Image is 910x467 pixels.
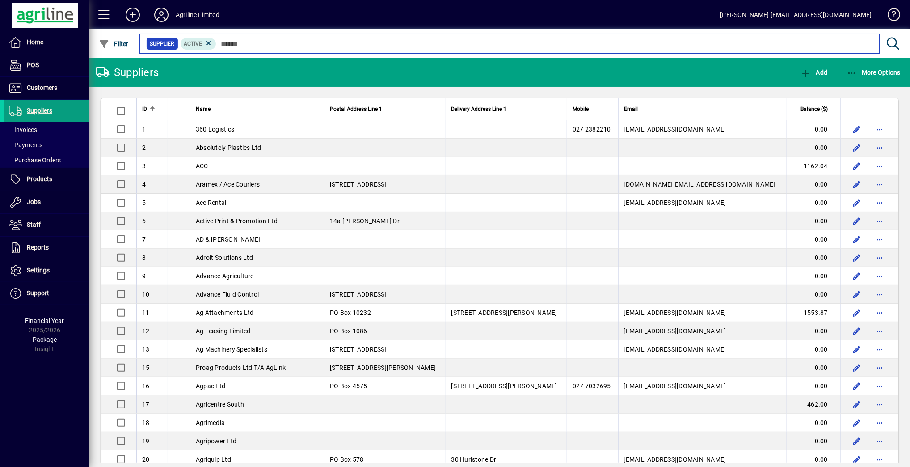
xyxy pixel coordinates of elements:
[451,382,557,390] span: [STREET_ADDRESS][PERSON_NAME]
[873,397,887,412] button: More options
[330,309,371,316] span: PO Box 10232
[787,120,840,139] td: 0.00
[4,191,89,213] a: Jobs
[196,199,227,206] span: Ace Rental
[844,64,903,81] button: More Options
[798,64,830,81] button: Add
[142,254,146,261] span: 8
[873,269,887,283] button: More options
[196,162,208,170] span: ACC
[787,432,840,450] td: 0.00
[4,282,89,305] a: Support
[142,437,150,445] span: 19
[850,232,864,246] button: Edit
[850,379,864,393] button: Edit
[787,267,840,285] td: 0.00
[451,456,497,463] span: 30 Hurlstone Dr
[624,309,726,316] span: [EMAIL_ADDRESS][DOMAIN_NAME]
[196,126,234,133] span: 360 Logistics
[27,198,41,205] span: Jobs
[4,237,89,259] a: Reports
[850,250,864,265] button: Edit
[142,236,146,243] span: 7
[196,104,211,114] span: Name
[33,336,57,343] span: Package
[873,159,887,173] button: More options
[787,212,840,230] td: 0.00
[873,324,887,338] button: More options
[196,291,259,298] span: Advance Fluid Control
[196,364,286,371] span: Proag Products Ltd T/A AgLink
[142,456,150,463] span: 20
[850,452,864,467] button: Edit
[800,69,827,76] span: Add
[787,414,840,432] td: 0.00
[873,177,887,191] button: More options
[196,236,261,243] span: AD & [PERSON_NAME]
[25,317,64,324] span: Financial Year
[787,157,840,175] td: 1162.04
[850,306,864,320] button: Edit
[27,38,43,46] span: Home
[196,144,261,151] span: Absolutely Plastics Ltd
[9,141,42,149] span: Payments
[850,122,864,136] button: Edit
[787,285,840,304] td: 0.00
[27,267,50,274] span: Settings
[451,309,557,316] span: [STREET_ADDRESS][PERSON_NAME]
[142,309,150,316] span: 11
[118,7,147,23] button: Add
[27,289,49,297] span: Support
[330,104,382,114] span: Postal Address Line 1
[4,259,89,282] a: Settings
[330,364,436,371] span: [STREET_ADDRESS][PERSON_NAME]
[4,137,89,153] a: Payments
[99,40,129,47] span: Filter
[850,214,864,228] button: Edit
[873,214,887,228] button: More options
[850,434,864,448] button: Edit
[142,346,150,353] span: 13
[800,104,828,114] span: Balance ($)
[850,361,864,375] button: Edit
[142,382,150,390] span: 16
[330,346,387,353] span: [STREET_ADDRESS]
[624,181,775,188] span: [DOMAIN_NAME][EMAIL_ADDRESS][DOMAIN_NAME]
[142,144,146,151] span: 2
[142,217,146,225] span: 6
[142,419,150,426] span: 18
[27,84,57,91] span: Customers
[624,104,638,114] span: Email
[142,272,146,280] span: 9
[196,327,251,335] span: Ag Leasing Limited
[4,31,89,54] a: Home
[142,401,150,408] span: 17
[142,327,150,335] span: 12
[196,181,260,188] span: Aramex / Ace Couriers
[787,322,840,340] td: 0.00
[9,126,37,133] span: Invoices
[330,291,387,298] span: [STREET_ADDRESS]
[873,416,887,430] button: More options
[196,309,254,316] span: Ag Attachments Ltd
[142,199,146,206] span: 5
[873,232,887,246] button: More options
[196,419,225,426] span: Agrimedia
[9,157,61,164] span: Purchase Orders
[873,306,887,320] button: More options
[330,327,367,335] span: PO Box 1086
[881,2,899,31] a: Knowledge Base
[850,159,864,173] button: Edit
[196,272,254,280] span: Advance Agriculture
[451,104,507,114] span: Delivery Address Line 1
[330,456,364,463] span: PO Box 578
[196,437,236,445] span: Agripower Ltd
[184,41,202,47] span: Active
[176,8,219,22] div: Agriline Limited
[27,107,52,114] span: Suppliers
[196,254,253,261] span: Adroit Solutions Ltd
[850,342,864,357] button: Edit
[624,104,781,114] div: Email
[850,140,864,155] button: Edit
[142,126,146,133] span: 1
